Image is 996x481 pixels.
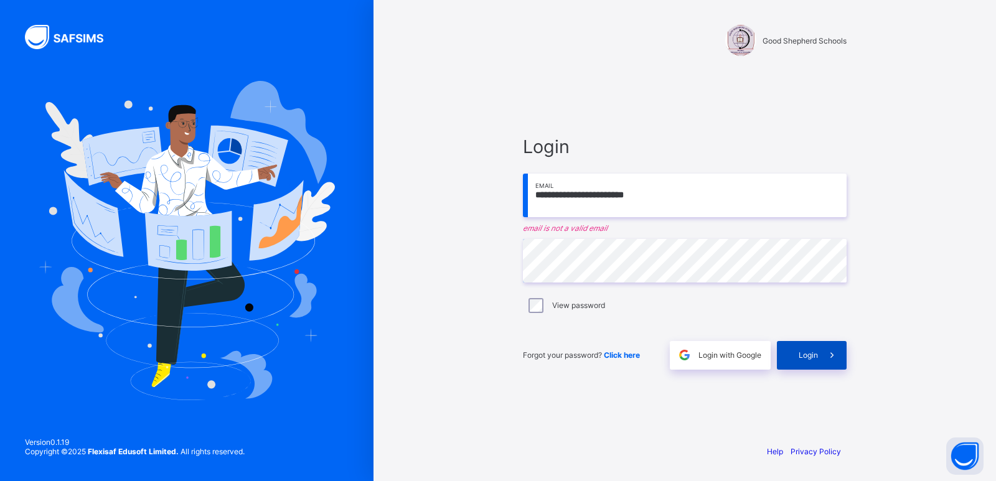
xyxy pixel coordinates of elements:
[799,350,818,360] span: Login
[523,350,640,360] span: Forgot your password?
[677,348,692,362] img: google.396cfc9801f0270233282035f929180a.svg
[791,447,841,456] a: Privacy Policy
[25,25,118,49] img: SAFSIMS Logo
[39,81,335,399] img: Hero Image
[523,223,847,233] em: email is not a valid email
[698,350,761,360] span: Login with Google
[25,437,245,447] span: Version 0.1.19
[25,447,245,456] span: Copyright © 2025 All rights reserved.
[763,36,847,45] span: Good Shepherd Schools
[604,350,640,360] a: Click here
[552,301,605,310] label: View password
[88,447,179,456] strong: Flexisaf Edusoft Limited.
[523,136,847,157] span: Login
[946,437,984,475] button: Open asap
[767,447,783,456] a: Help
